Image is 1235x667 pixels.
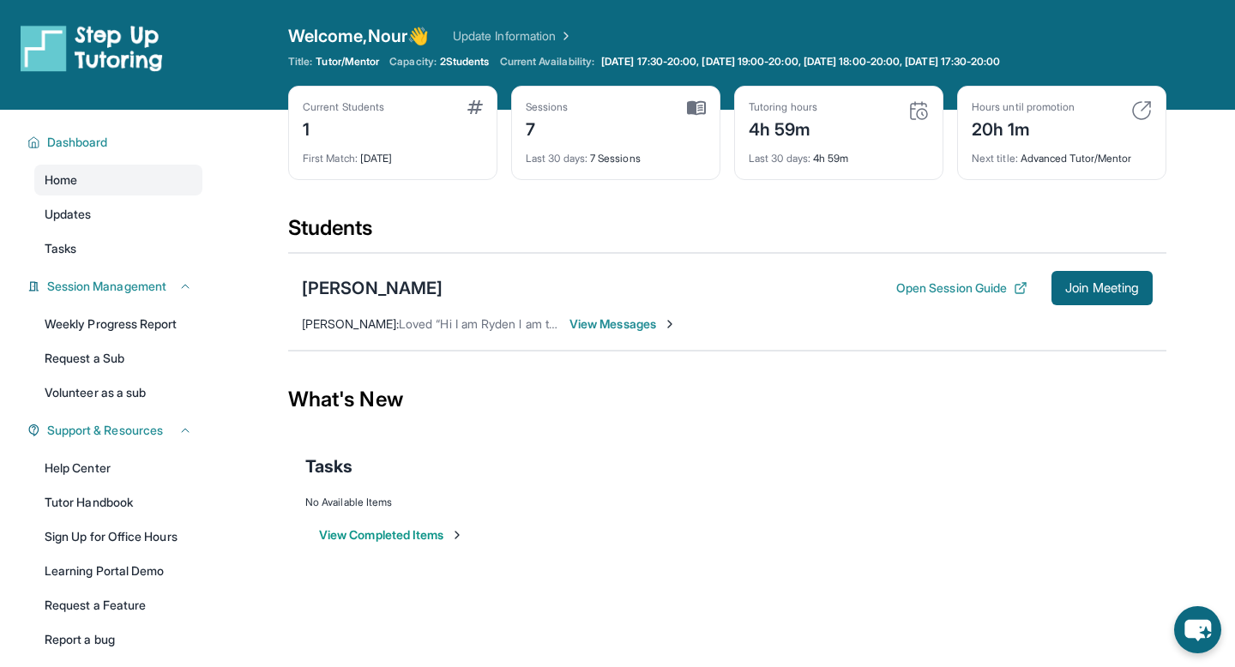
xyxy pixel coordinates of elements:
a: Tutor Handbook [34,487,202,518]
a: Report a bug [34,624,202,655]
span: [DATE] 17:30-20:00, [DATE] 19:00-20:00, [DATE] 18:00-20:00, [DATE] 17:30-20:00 [601,55,1000,69]
span: [PERSON_NAME] : [302,316,399,331]
img: logo [21,24,163,72]
div: 4h 59m [749,141,929,165]
div: No Available Items [305,496,1149,509]
span: Session Management [47,278,166,295]
a: Volunteer as a sub [34,377,202,408]
div: What's New [288,362,1166,437]
a: Help Center [34,453,202,484]
span: Home [45,171,77,189]
button: Open Session Guide [896,279,1027,297]
a: Weekly Progress Report [34,309,202,340]
img: Chevron Right [556,27,573,45]
span: 2 Students [440,55,490,69]
a: [DATE] 17:30-20:00, [DATE] 19:00-20:00, [DATE] 18:00-20:00, [DATE] 17:30-20:00 [598,55,1003,69]
div: 1 [303,114,384,141]
span: Welcome, Nour 👋 [288,24,429,48]
a: Update Information [453,27,573,45]
button: Dashboard [40,134,192,151]
span: Dashboard [47,134,108,151]
span: Next title : [972,152,1018,165]
span: First Match : [303,152,358,165]
a: Home [34,165,202,195]
span: Updates [45,206,92,223]
div: Students [288,214,1166,252]
span: Last 30 days : [749,152,810,165]
div: [DATE] [303,141,483,165]
div: Advanced Tutor/Mentor [972,141,1152,165]
div: 7 Sessions [526,141,706,165]
a: Tasks [34,233,202,264]
div: Sessions [526,100,569,114]
div: 4h 59m [749,114,817,141]
span: Tasks [305,454,352,478]
button: chat-button [1174,606,1221,653]
button: View Completed Items [319,526,464,544]
img: card [908,100,929,121]
button: Session Management [40,278,192,295]
div: [PERSON_NAME] [302,276,443,300]
img: card [1131,100,1152,121]
span: Current Availability: [500,55,594,69]
div: Tutoring hours [749,100,817,114]
span: Capacity: [389,55,437,69]
a: Sign Up for Office Hours [34,521,202,552]
img: card [467,100,483,114]
div: 20h 1m [972,114,1075,141]
a: Request a Sub [34,343,202,374]
span: Tutor/Mentor [316,55,379,69]
img: card [687,100,706,116]
span: Tasks [45,240,76,257]
a: Learning Portal Demo [34,556,202,586]
span: Last 30 days : [526,152,587,165]
button: Join Meeting [1051,271,1153,305]
a: Updates [34,199,202,230]
button: Support & Resources [40,422,192,439]
span: View Messages [569,315,677,333]
span: Loved “Hi I am Ryden l am turning in my homework 📄” [399,316,701,331]
div: 7 [526,114,569,141]
div: Hours until promotion [972,100,1075,114]
span: Support & Resources [47,422,163,439]
span: Join Meeting [1065,283,1139,293]
img: Chevron-Right [663,317,677,331]
div: Current Students [303,100,384,114]
span: Title: [288,55,312,69]
a: Request a Feature [34,590,202,621]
